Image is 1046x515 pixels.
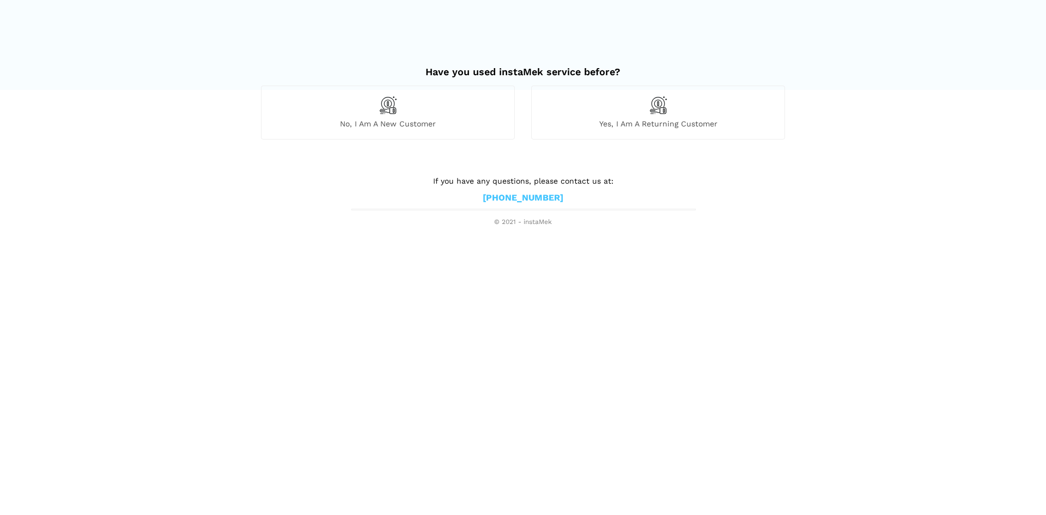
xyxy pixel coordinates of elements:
span: Yes, I am a returning customer [532,119,784,129]
p: If you have any questions, please contact us at: [351,175,695,187]
a: [PHONE_NUMBER] [483,192,563,204]
span: © 2021 - instaMek [351,218,695,227]
span: No, I am a new customer [261,119,514,129]
h2: Have you used instaMek service before? [261,55,785,78]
